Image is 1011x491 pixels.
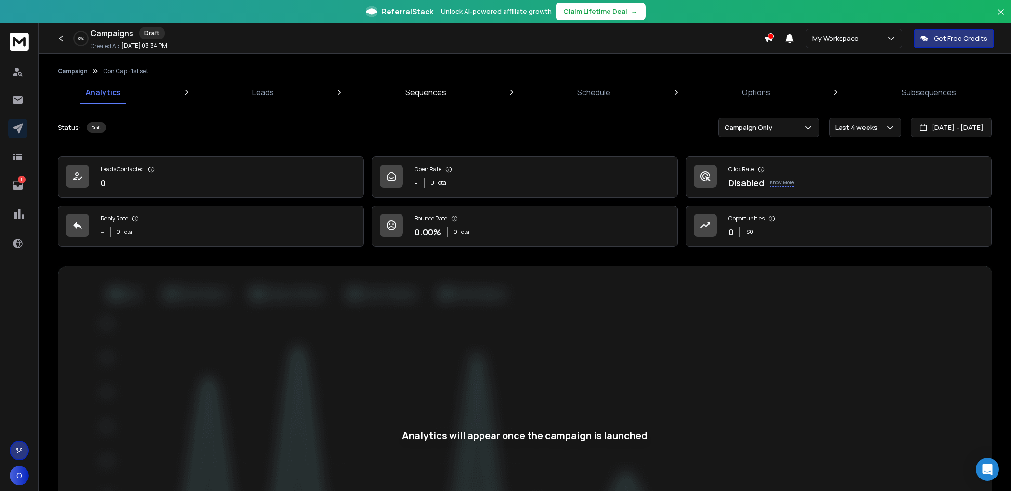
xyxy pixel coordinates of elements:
p: Disabled [728,176,764,190]
p: Know More [770,179,794,187]
p: Last 4 weeks [835,123,881,132]
p: Open Rate [415,166,441,173]
p: - [101,225,104,239]
div: Open Intercom Messenger [976,458,999,481]
h1: Campaigns [91,27,133,39]
a: Opportunities0$0 [686,206,992,247]
p: Bounce Rate [415,215,447,222]
p: Opportunities [728,215,765,222]
p: [DATE] 03:34 PM [121,42,167,50]
p: 0 Total [454,228,471,236]
a: Subsequences [896,81,962,104]
a: Analytics [80,81,127,104]
p: Get Free Credits [934,34,987,43]
a: Reply Rate-0 Total [58,206,364,247]
p: Analytics [86,87,121,98]
a: Leads [246,81,280,104]
p: Leads [252,87,274,98]
p: 0.00 % [415,225,441,239]
div: Analytics will appear once the campaign is launched [402,429,648,442]
a: Sequences [400,81,452,104]
span: ReferralStack [381,6,433,17]
p: 1 [18,176,26,183]
p: Click Rate [728,166,754,173]
p: Con Cap - 1st set [103,67,148,75]
button: Close banner [995,6,1007,29]
p: 0 Total [430,179,448,187]
p: 0 [728,225,734,239]
p: Subsequences [902,87,956,98]
button: O [10,466,29,485]
a: 1 [8,176,27,195]
a: Click RateDisabledKnow More [686,156,992,198]
p: $ 0 [746,228,753,236]
p: Created At: [91,42,119,50]
p: Schedule [577,87,610,98]
a: Bounce Rate0.00%0 Total [372,206,678,247]
p: 0 Total [117,228,134,236]
p: My Workspace [812,34,863,43]
p: 0 % [78,36,84,41]
a: Open Rate-0 Total [372,156,678,198]
button: Campaign [58,67,88,75]
span: → [631,7,638,16]
a: Options [736,81,776,104]
p: Status: [58,123,81,132]
div: Draft [139,27,165,39]
p: 0 [101,176,106,190]
a: Schedule [571,81,616,104]
button: Get Free Credits [914,29,994,48]
p: Leads Contacted [101,166,144,173]
p: Reply Rate [101,215,128,222]
div: Draft [87,122,106,133]
p: Sequences [405,87,446,98]
p: Campaign Only [725,123,776,132]
a: Leads Contacted0 [58,156,364,198]
p: - [415,176,418,190]
p: Options [742,87,770,98]
button: [DATE] - [DATE] [911,118,992,137]
p: Unlock AI-powered affiliate growth [441,7,552,16]
button: Claim Lifetime Deal→ [556,3,646,20]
